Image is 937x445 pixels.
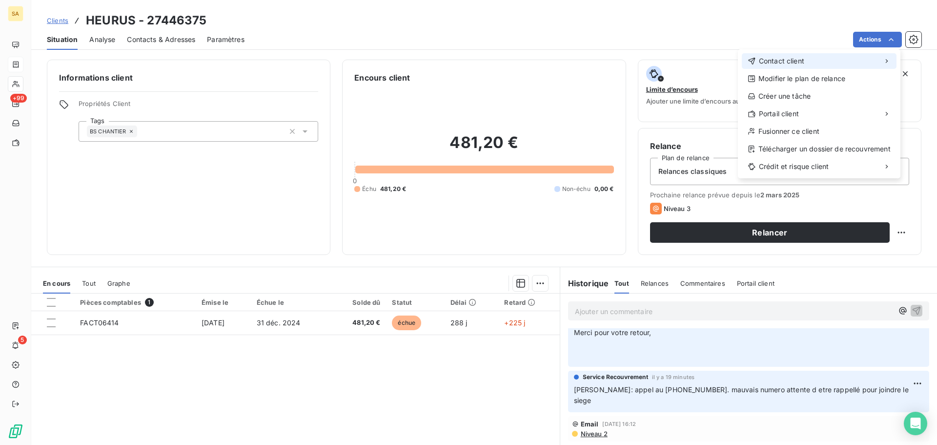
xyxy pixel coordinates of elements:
div: Télécharger un dossier de recouvrement [742,141,896,157]
div: Modifier le plan de relance [742,71,896,86]
span: Crédit et risque client [759,162,829,171]
span: Contact client [759,56,804,66]
div: Actions [738,49,900,178]
div: Fusionner ce client [742,124,896,139]
span: Portail client [759,109,799,119]
div: Créer une tâche [742,88,896,104]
